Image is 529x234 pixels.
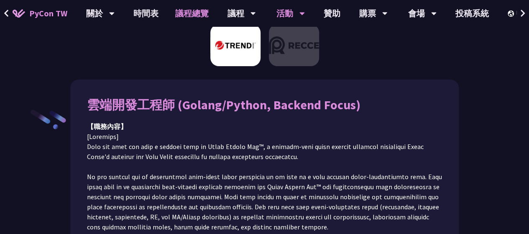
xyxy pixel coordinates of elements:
a: PyCon TW [4,3,76,24]
img: Home icon of PyCon TW 2025 [13,9,25,18]
img: 趨勢科技 Trend Micro [210,24,261,66]
img: Recce | join us [269,24,319,66]
span: PyCon TW [29,7,67,20]
div: 【職務內容】 [87,121,442,131]
div: 雲端開發工程師 (Golang/Python, Backend Focus) [87,96,442,113]
img: Locale Icon [508,10,516,17]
